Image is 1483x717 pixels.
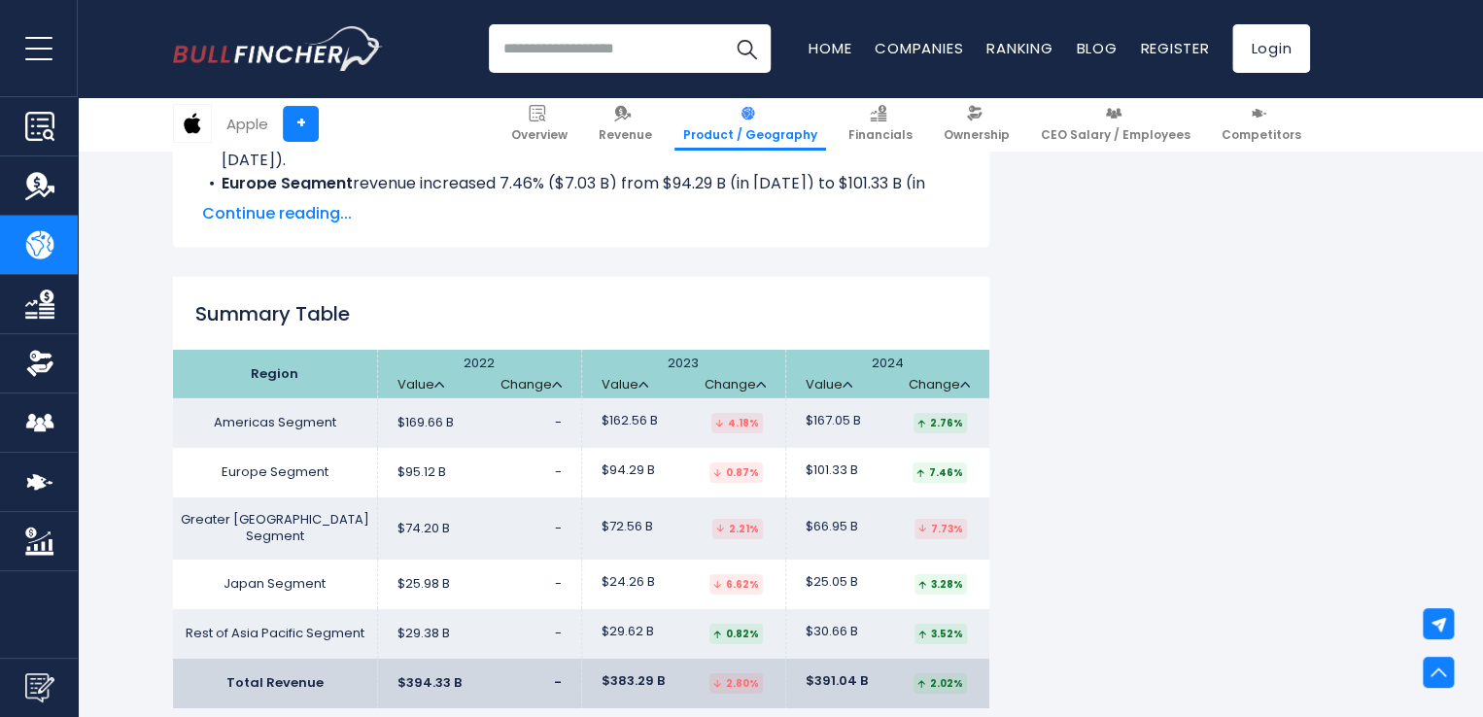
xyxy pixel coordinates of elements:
[722,24,771,73] button: Search
[806,413,861,429] span: $167.05 B
[986,38,1052,58] a: Ranking
[1232,24,1310,73] a: Login
[914,673,967,694] div: 2.02%
[806,624,858,640] span: $30.66 B
[283,106,319,142] a: +
[599,127,652,143] span: Revenue
[173,448,377,497] td: Europe Segment
[173,659,377,708] td: Total Revenue
[173,26,382,71] a: Go to homepage
[709,624,763,644] div: 0.82%
[173,299,989,328] h2: Summary Table
[913,462,967,483] div: 7.46%
[711,413,763,433] div: 4.18%
[202,172,960,219] li: revenue increased 7.46% ($7.03 B) from $94.29 B (in [DATE]) to $101.33 B (in [DATE]).
[397,626,450,642] span: $29.38 B
[397,675,462,692] span: $394.33 B
[555,415,562,431] span: -
[914,519,967,539] div: 7.73%
[500,377,562,393] a: Change
[554,675,562,692] span: -
[709,673,763,694] div: 2.80%
[944,127,1010,143] span: Ownership
[806,673,868,690] span: $391.04 B
[806,574,858,591] span: $25.05 B
[1213,97,1310,151] a: Competitors
[848,127,913,143] span: Financials
[602,519,653,535] span: $72.56 B
[909,377,970,393] a: Change
[397,576,450,593] span: $25.98 B
[1076,38,1117,58] a: Blog
[1140,38,1209,58] a: Register
[705,377,766,393] a: Change
[397,521,450,537] span: $74.20 B
[709,462,763,483] div: 0.87%
[173,497,377,560] td: Greater [GEOGRAPHIC_DATA] Segment
[397,415,454,431] span: $169.66 B
[173,350,377,398] th: Region
[502,97,576,151] a: Overview
[785,350,989,398] th: 2024
[173,560,377,609] td: Japan Segment
[602,673,665,690] span: $383.29 B
[683,127,817,143] span: Product / Geography
[602,624,654,640] span: $29.62 B
[712,519,763,539] div: 2.21%
[555,464,562,481] span: -
[397,464,446,481] span: $95.12 B
[555,576,562,593] span: -
[555,521,562,537] span: -
[914,574,967,595] div: 3.28%
[674,97,826,151] a: Product / Geography
[875,38,963,58] a: Companies
[1041,127,1190,143] span: CEO Salary / Employees
[1222,127,1301,143] span: Competitors
[397,377,444,393] a: Value
[511,127,568,143] span: Overview
[377,350,581,398] th: 2022
[173,26,383,71] img: Bullfincher logo
[914,624,967,644] div: 3.52%
[806,462,858,479] span: $101.33 B
[602,462,655,479] span: $94.29 B
[222,172,353,194] b: Europe Segment
[581,350,785,398] th: 2023
[809,38,851,58] a: Home
[174,105,211,142] img: AAPL logo
[173,609,377,659] td: Rest of Asia Pacific Segment
[590,97,661,151] a: Revenue
[806,377,852,393] a: Value
[840,97,921,151] a: Financials
[914,413,967,433] div: 2.76%
[555,626,562,642] span: -
[25,349,54,378] img: Ownership
[602,377,648,393] a: Value
[202,202,960,225] span: Continue reading...
[226,113,268,135] div: Apple
[173,398,377,448] td: Americas Segment
[935,97,1018,151] a: Ownership
[806,519,858,535] span: $66.95 B
[709,574,763,595] div: 6.62%
[1032,97,1199,151] a: CEO Salary / Employees
[602,574,655,591] span: $24.26 B
[602,413,658,429] span: $162.56 B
